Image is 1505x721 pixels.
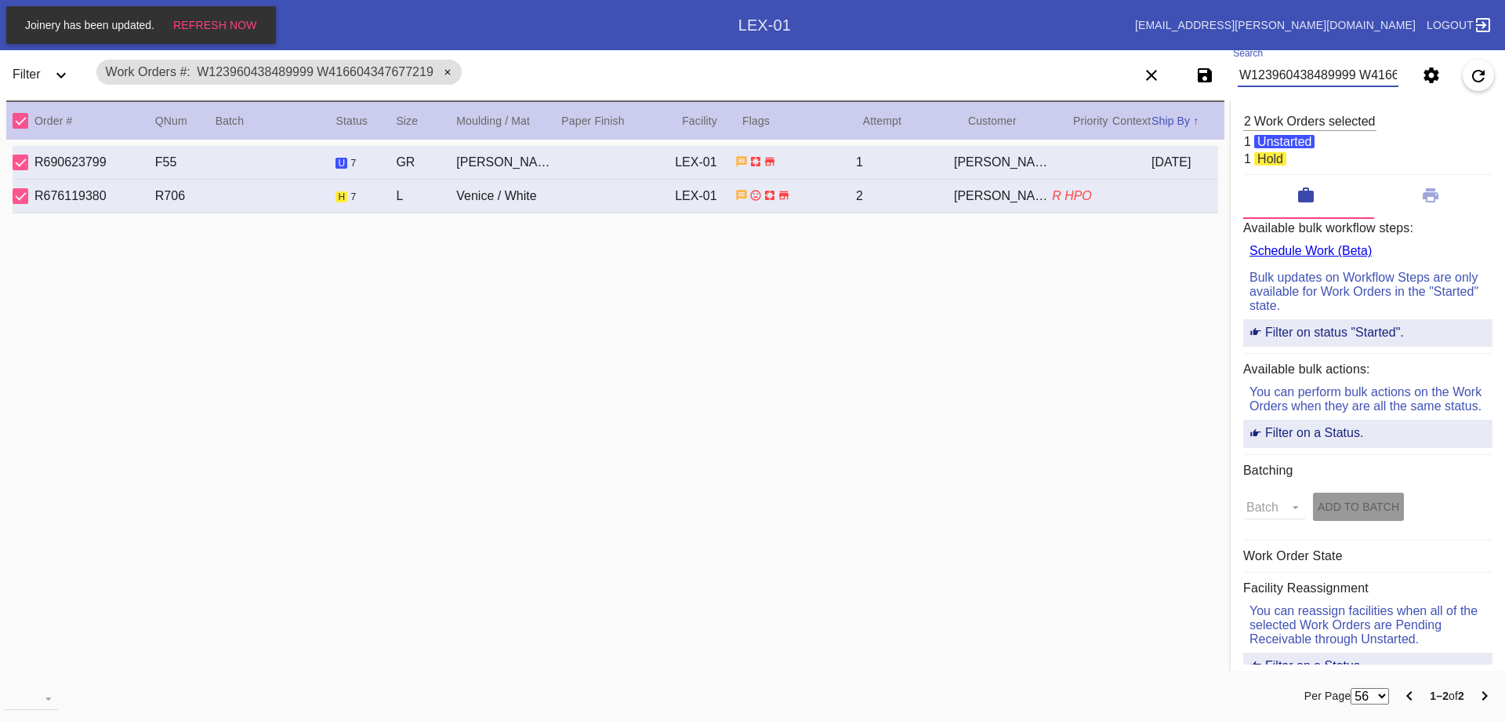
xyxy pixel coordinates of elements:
button: Expand [45,60,77,91]
div: Size [396,111,456,130]
div: of [1430,686,1464,705]
span: 7 [351,191,357,202]
ng-md-icon: Clear filters [1142,75,1161,87]
div: [DATE] [1151,155,1218,169]
p: Filter on a Status. [1243,420,1492,447]
button: Clear filters [1136,60,1167,91]
p: Bulk updates on Workflow Steps are only available for Work Orders in the "Started" state. [1243,264,1492,319]
div: LEX-01 [738,16,791,35]
span: 1 [1244,135,1251,148]
b: 2 [1458,690,1464,702]
div: QNum [155,111,216,130]
span: Size [396,115,418,127]
div: LEX-01 [675,155,735,169]
div: FilterExpand [6,53,88,97]
div: R706 [155,189,216,203]
div: Attempt [863,111,968,130]
button: Add to Batch [1313,493,1404,521]
span: W123960438489999 W416604347677219 [197,65,433,78]
div: Order # [34,111,155,130]
div: Batch [216,111,336,130]
md-select: Batch [1245,496,1305,519]
b: 1–2 [1430,690,1449,702]
div: 1 [856,155,954,169]
div: L [396,189,456,203]
span: R [1052,189,1061,202]
span: 7 [351,158,357,169]
div: Select Work OrderR676119380R706Hold 7 workflow steps remainingLVenice / WhiteLEX-012[PERSON_NAME]... [13,180,1218,213]
div: F55 [155,155,216,169]
button: Refresh Now [169,11,262,39]
md-select: download-file: Download... [5,686,58,710]
div: LEX-01 [675,189,735,203]
ng-md-icon: Machines [1421,186,1440,206]
span: HPO [1064,189,1092,202]
span: 1 [1244,152,1251,166]
div: 2 [856,189,954,203]
div: Moulding / Mat [456,111,561,130]
p: You can reassign facilities when all of the selected Work Orders are Pending Receivable through U... [1243,598,1492,653]
span: Hold [335,191,347,202]
button: Previous Page [1394,680,1425,712]
span: Surface Float [749,155,762,168]
div: Available bulk actions: [1243,360,1492,379]
button: Next Page [1469,680,1500,712]
span: Ship to Store [778,188,790,202]
md-checkbox: Select Work Order [13,152,36,173]
span: Add to Batch [1318,501,1399,513]
span: 7 workflow steps remaining [351,158,357,169]
p: Filter on status "Started". [1243,319,1492,347]
span: 2 [1244,115,1251,128]
div: Facility [682,111,742,130]
span: Surface Float [763,188,776,202]
span: Joinery has been updated. [20,19,159,31]
p: You can perform bulk actions on the Work Orders when they are all the same status. [1243,379,1492,420]
div: Facility Reassignment [1243,579,1492,598]
span: ↑ [1193,115,1199,127]
div: Context [1112,111,1151,130]
span: 7 workflow steps remaining [351,191,357,202]
button: Save filters [1189,60,1220,91]
div: Customer [968,111,1073,130]
span: Work Orders # [106,65,190,78]
ng-md-icon: Control [1296,186,1315,206]
div: Work OrdersExpand [37,9,738,41]
div: [PERSON_NAME] [954,189,1052,203]
span: Ship to Store [763,155,776,168]
span: return [749,188,762,202]
div: [PERSON_NAME] Slim (Medium) / White [456,155,554,169]
p: Filter on a Status. [1243,653,1492,680]
div: Ship By ↑ [1151,111,1218,130]
span: Work Orders selected [1254,115,1375,128]
a: [EMAIL_ADDRESS][PERSON_NAME][DOMAIN_NAME] [1135,19,1416,31]
md-checkbox: Select All [13,108,36,133]
div: Available bulk workflow steps: [1243,219,1492,238]
div: R676119380 [34,189,155,203]
div: Select Work OrderR690623799F55Unstarted 7 workflow steps remainingGR[PERSON_NAME] Slim (Medium) /... [13,146,1218,180]
div: Batching [1243,461,1492,480]
div: Status [335,111,396,130]
span: Refresh Now [173,19,257,31]
div: Flags [742,111,863,130]
span: hold [1257,152,1283,166]
span: unstarted [1257,135,1311,148]
span: h [338,191,345,202]
span: u [338,158,345,169]
div: Priority [1073,111,1112,130]
md-checkbox: Select Work Order [13,186,36,206]
span: Priority [1073,115,1108,127]
span: Filter [13,67,41,81]
span: Logout [1427,19,1474,31]
span: Unstarted [335,158,347,169]
a: Schedule Work (Beta) [1249,244,1372,257]
label: Per Page [1304,686,1351,705]
div: GR [396,155,456,169]
div: Work Order State [1243,547,1492,566]
button: Settings [1416,60,1447,91]
span: Has instructions from customer. Has instructions from business. [735,188,748,202]
span: Ship By [1151,115,1190,127]
button: Refresh [1463,60,1494,91]
div: [PERSON_NAME] [954,155,1052,169]
a: Logout [1422,11,1492,39]
span: Has instructions from customer. Has instructions from business. [735,155,748,168]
